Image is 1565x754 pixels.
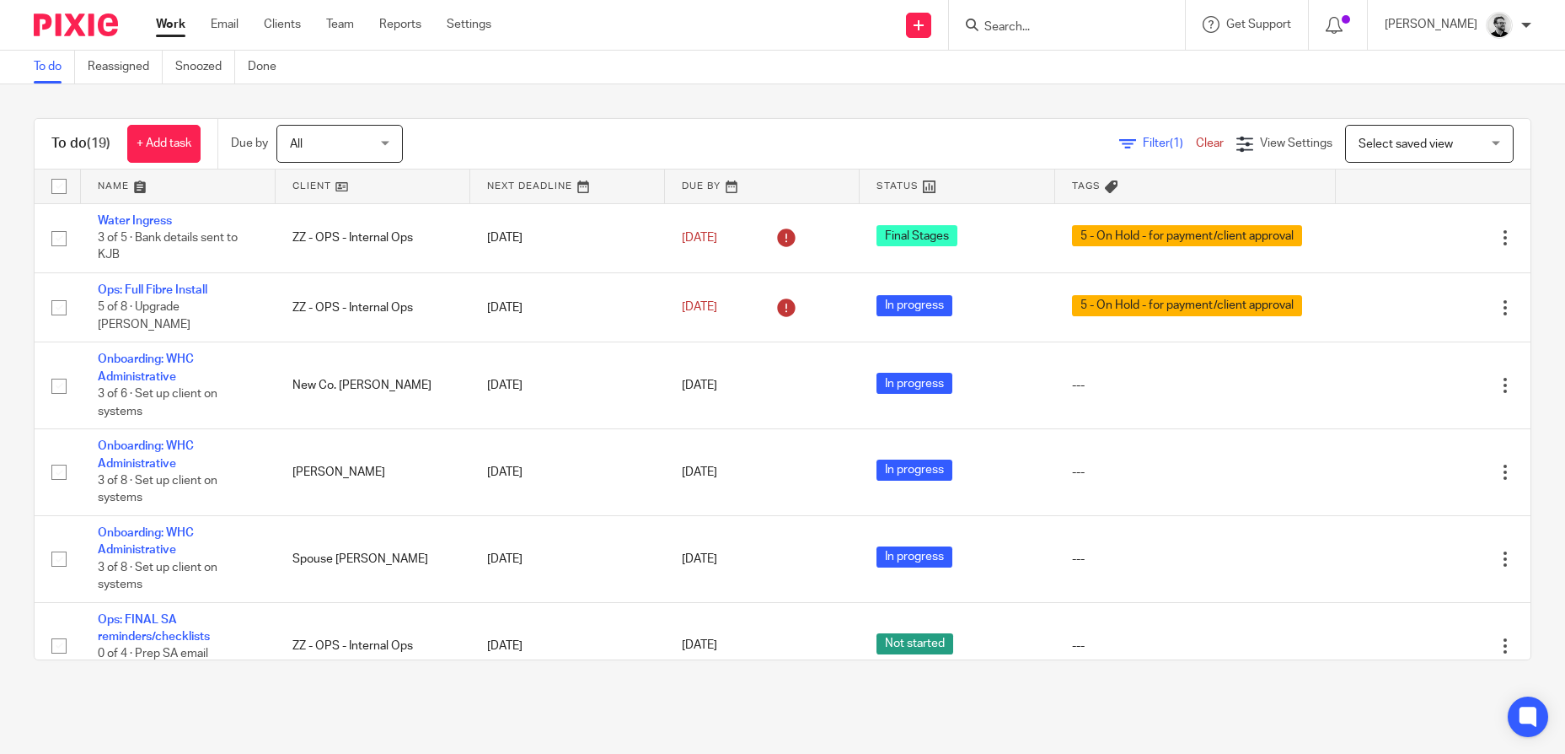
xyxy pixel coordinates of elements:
div: --- [1072,464,1319,481]
span: [DATE] [682,466,717,478]
a: Reports [379,16,421,33]
td: [DATE] [470,516,665,603]
span: In progress [876,295,952,316]
a: Work [156,16,185,33]
span: In progress [876,373,952,394]
span: View Settings [1260,137,1332,149]
a: Water Ingress [98,215,172,227]
a: Reassigned [88,51,163,83]
td: ZZ - OPS - Internal Ops [276,203,470,272]
td: ZZ - OPS - Internal Ops [276,602,470,689]
span: In progress [876,547,952,568]
span: (1) [1170,137,1183,149]
td: ZZ - OPS - Internal Ops [276,272,470,342]
td: [DATE] [470,272,665,342]
span: [DATE] [682,302,717,314]
span: 0 of 4 · Prep SA email reminders spreadsheet [98,649,221,678]
span: 5 - On Hold - for payment/client approval [1072,225,1302,246]
h1: To do [51,135,110,153]
td: [PERSON_NAME] [276,429,470,516]
span: (19) [87,137,110,150]
div: --- [1072,551,1319,568]
div: --- [1072,638,1319,654]
a: Email [211,16,239,33]
td: [DATE] [470,203,665,272]
a: Settings [447,16,491,33]
span: [DATE] [682,640,717,652]
span: 3 of 8 · Set up client on systems [98,475,217,504]
input: Search [983,20,1134,35]
p: Due by [231,135,268,152]
a: Onboarding: WHC Administrative [98,527,194,556]
a: Clients [264,16,301,33]
span: 3 of 8 · Set up client on systems [98,562,217,591]
p: [PERSON_NAME] [1385,16,1477,33]
a: Ops: Full Fibre Install [98,284,207,296]
span: 3 of 5 · Bank details sent to KJB [98,232,238,261]
span: 3 of 6 · Set up client on systems [98,388,217,417]
img: Pixie [34,13,118,36]
span: Get Support [1226,19,1291,30]
a: Ops: FINAL SA reminders/checklists [98,614,210,643]
a: Onboarding: WHC Administrative [98,353,194,382]
td: [DATE] [470,429,665,516]
a: Done [248,51,289,83]
a: Team [326,16,354,33]
a: Clear [1196,137,1224,149]
span: Select saved view [1359,138,1453,150]
a: To do [34,51,75,83]
span: All [290,138,303,150]
span: 5 of 8 · Upgrade [PERSON_NAME] [98,302,190,331]
span: [DATE] [682,380,717,391]
a: Snoozed [175,51,235,83]
td: Spouse [PERSON_NAME] [276,516,470,603]
a: + Add task [127,125,201,163]
td: New Co. [PERSON_NAME] [276,342,470,429]
span: Final Stages [876,225,957,246]
div: --- [1072,377,1319,394]
td: [DATE] [470,602,665,689]
span: In progress [876,460,952,481]
span: Not started [876,633,953,654]
a: Onboarding: WHC Administrative [98,440,194,469]
td: [DATE] [470,342,665,429]
span: 5 - On Hold - for payment/client approval [1072,295,1302,316]
span: Tags [1072,181,1101,191]
span: [DATE] [682,553,717,565]
img: Jack_2025.jpg [1486,12,1513,39]
span: Filter [1143,137,1196,149]
span: [DATE] [682,232,717,244]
